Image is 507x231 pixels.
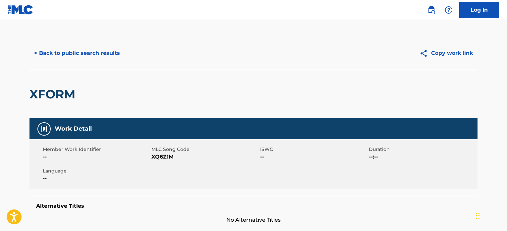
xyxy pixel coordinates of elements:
img: Copy work link [420,49,431,58]
span: -- [43,153,150,161]
span: No Alternative Titles [29,216,478,224]
img: Work Detail [40,125,48,133]
span: -- [43,174,150,182]
span: XQ6Z1M [151,153,258,161]
span: Language [43,168,150,174]
button: < Back to public search results [29,45,125,61]
img: MLC Logo [8,5,33,15]
a: Public Search [425,3,438,17]
iframe: Chat Widget [474,199,507,231]
img: help [445,6,453,14]
a: Log In [459,2,499,18]
div: Help [442,3,455,17]
button: Copy work link [415,45,478,61]
span: --:-- [369,153,476,161]
span: Duration [369,146,476,153]
span: Member Work Identifier [43,146,150,153]
span: -- [260,153,367,161]
img: search [427,6,435,14]
h5: Work Detail [55,125,92,133]
h5: Alternative Titles [36,203,471,209]
span: MLC Song Code [151,146,258,153]
span: ISWC [260,146,367,153]
h2: XFORM [29,87,79,102]
div: Drag [476,206,480,226]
